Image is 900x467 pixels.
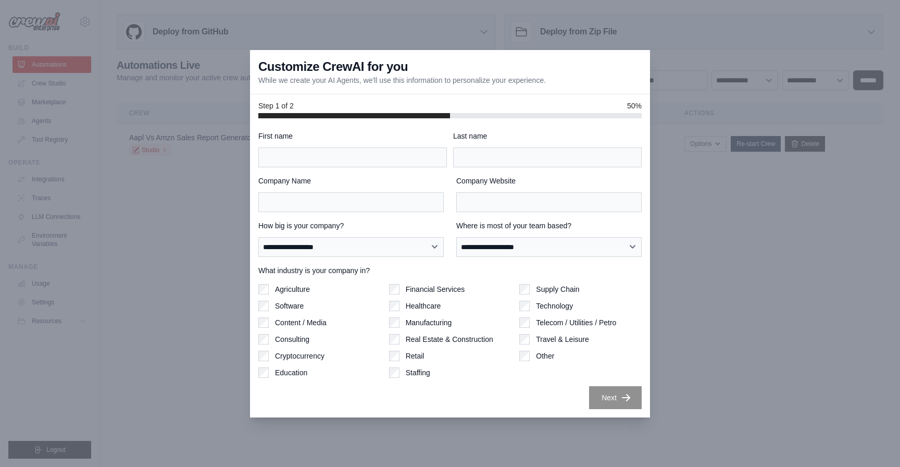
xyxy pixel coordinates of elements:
label: Agriculture [275,284,310,294]
label: Last name [453,131,642,141]
label: Cryptocurrency [275,351,324,361]
label: Travel & Leisure [536,334,589,345]
label: Manufacturing [406,317,452,328]
label: First name [258,131,447,141]
p: While we create your AI Agents, we'll use this information to personalize your experience. [258,75,546,85]
label: Financial Services [406,284,465,294]
label: Supply Chain [536,284,579,294]
label: Healthcare [406,301,441,311]
label: Consulting [275,334,309,345]
label: Staffing [406,367,430,378]
label: Other [536,351,554,361]
span: Step 1 of 2 [258,101,294,111]
label: Technology [536,301,573,311]
button: Next [589,386,642,409]
label: Company Name [258,176,444,186]
label: Telecom / Utilities / Petro [536,317,616,328]
label: Retail [406,351,424,361]
label: Company Website [456,176,642,186]
span: 50% [627,101,642,111]
h3: Customize CrewAI for you [258,58,408,75]
label: Software [275,301,304,311]
label: Education [275,367,307,378]
label: Real Estate & Construction [406,334,493,345]
label: How big is your company? [258,220,444,231]
label: What industry is your company in? [258,265,642,276]
label: Where is most of your team based? [456,220,642,231]
label: Content / Media [275,317,327,328]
